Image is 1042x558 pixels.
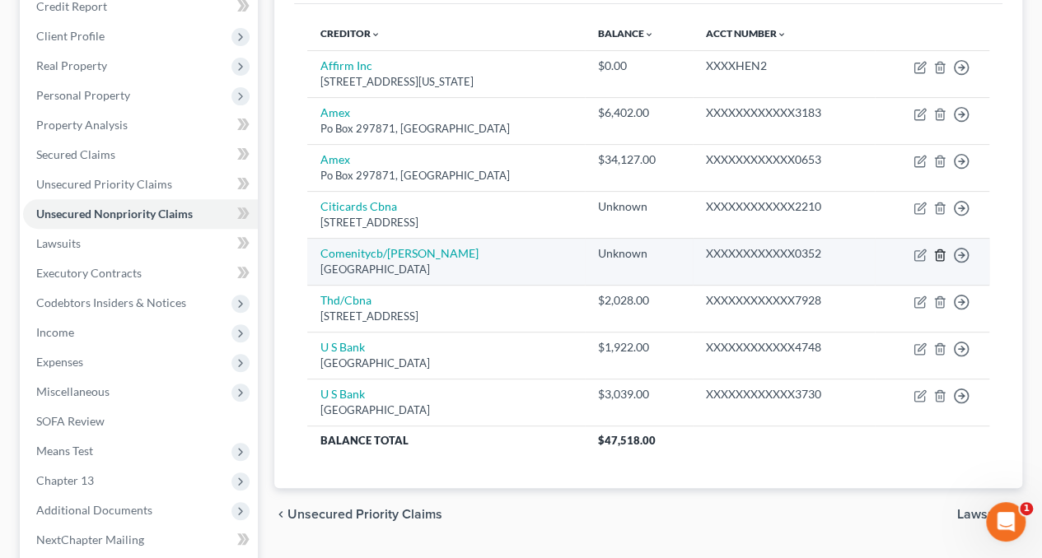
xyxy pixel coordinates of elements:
span: $47,518.00 [598,434,656,447]
div: XXXXXXXXXXXX7928 [706,292,862,309]
span: Expenses [36,355,83,369]
span: Executory Contracts [36,266,142,280]
a: Secured Claims [23,140,258,170]
a: Comenitycb/[PERSON_NAME] [320,246,479,260]
div: Po Box 297871, [GEOGRAPHIC_DATA] [320,121,572,137]
div: $1,922.00 [598,339,680,356]
a: Thd/Cbna [320,293,371,307]
span: Unsecured Priority Claims [287,508,442,521]
div: [GEOGRAPHIC_DATA] [320,402,572,418]
span: Additional Documents [36,503,152,517]
a: Acct Numberexpand_more [706,27,787,40]
span: Property Analysis [36,118,128,132]
span: Unsecured Priority Claims [36,177,172,191]
th: Balance Total [307,425,585,455]
div: $3,039.00 [598,386,680,402]
span: Unsecured Nonpriority Claims [36,207,193,221]
div: [STREET_ADDRESS] [320,215,572,230]
span: Chapter 13 [36,473,94,487]
span: Codebtors Insiders & Notices [36,295,186,309]
a: Citicards Cbna [320,199,397,213]
div: $34,127.00 [598,151,680,168]
iframe: Intercom live chat [986,502,1026,542]
button: Lawsuits chevron_right [957,508,1022,521]
span: Means Test [36,444,93,458]
div: XXXXXXXXXXXX3730 [706,386,862,402]
div: XXXXHEN2 [706,58,862,74]
div: [STREET_ADDRESS] [320,309,572,324]
span: Real Property [36,58,107,72]
span: Lawsuits [36,236,81,250]
a: Property Analysis [23,110,258,140]
div: [GEOGRAPHIC_DATA] [320,356,572,371]
i: expand_more [644,30,654,40]
div: XXXXXXXXXXXX3183 [706,105,862,121]
a: Lawsuits [23,229,258,258]
div: Po Box 297871, [GEOGRAPHIC_DATA] [320,168,572,184]
i: expand_more [777,30,787,40]
a: Amex [320,152,350,166]
span: Secured Claims [36,147,115,161]
span: Miscellaneous [36,384,110,398]
div: [GEOGRAPHIC_DATA] [320,262,572,277]
span: 1 [1020,502,1033,515]
a: U S Bank [320,340,365,354]
div: XXXXXXXXXXXX4748 [706,339,862,356]
span: Personal Property [36,88,130,102]
a: U S Bank [320,387,365,401]
a: Creditorexpand_more [320,27,381,40]
span: Lawsuits [957,508,1009,521]
div: XXXXXXXXXXXX0653 [706,151,862,168]
a: Balanceexpand_more [598,27,654,40]
a: Unsecured Priority Claims [23,170,258,199]
div: [STREET_ADDRESS][US_STATE] [320,74,572,90]
div: XXXXXXXXXXXX2210 [706,198,862,215]
span: Income [36,325,74,339]
a: NextChapter Mailing [23,525,258,555]
a: Unsecured Nonpriority Claims [23,199,258,229]
span: SOFA Review [36,414,105,428]
div: Unknown [598,245,680,262]
button: chevron_left Unsecured Priority Claims [274,508,442,521]
a: SOFA Review [23,407,258,436]
span: Client Profile [36,29,105,43]
a: Amex [320,105,350,119]
div: XXXXXXXXXXXX0352 [706,245,862,262]
i: expand_more [371,30,381,40]
div: Unknown [598,198,680,215]
div: $0.00 [598,58,680,74]
span: NextChapter Mailing [36,532,144,546]
a: Executory Contracts [23,258,258,288]
div: $2,028.00 [598,292,680,309]
i: chevron_left [274,508,287,521]
a: Affirm Inc [320,58,372,72]
div: $6,402.00 [598,105,680,121]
